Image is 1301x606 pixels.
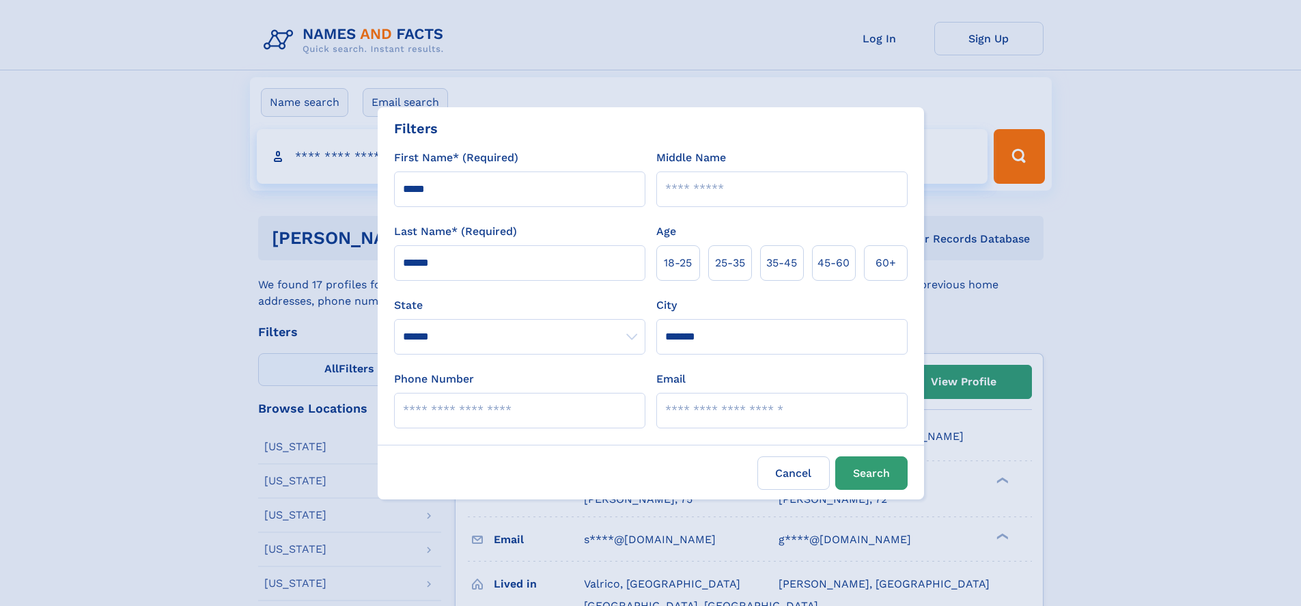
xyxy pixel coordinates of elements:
span: 25‑35 [715,255,745,271]
label: Phone Number [394,371,474,387]
label: Last Name* (Required) [394,223,517,240]
label: Cancel [757,456,830,490]
span: 60+ [876,255,896,271]
label: City [656,297,677,314]
button: Search [835,456,908,490]
label: Email [656,371,686,387]
span: 45‑60 [817,255,850,271]
div: Filters [394,118,438,139]
span: 35‑45 [766,255,797,271]
label: Middle Name [656,150,726,166]
label: State [394,297,645,314]
label: Age [656,223,676,240]
span: 18‑25 [664,255,692,271]
label: First Name* (Required) [394,150,518,166]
